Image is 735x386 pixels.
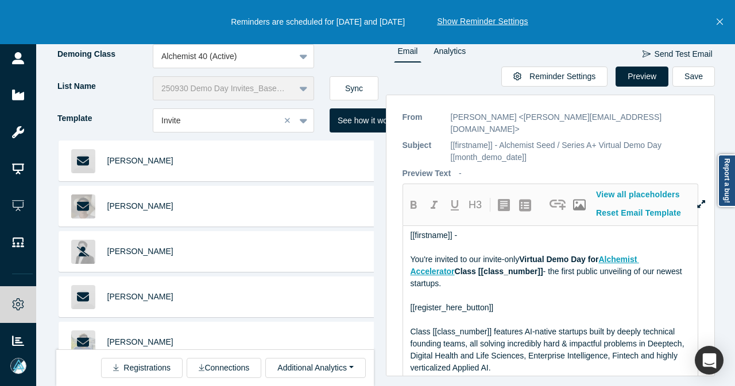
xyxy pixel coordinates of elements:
a: [PERSON_NAME] [107,156,173,165]
button: create uolbg-list-item [515,195,536,215]
a: [PERSON_NAME] [107,247,173,256]
p: From [403,111,443,135]
span: Virtual Demo Day for [519,255,598,264]
button: Preview [616,67,668,87]
label: Template [56,108,153,128]
p: Preview Text [403,167,451,180]
a: Analytics [430,44,470,63]
button: Connections [187,358,261,378]
button: Send Test Email [642,44,713,64]
label: Demoing Class [56,44,153,64]
button: H3 [465,195,486,215]
span: Class [[class_number]] [455,267,543,276]
p: Reminders are scheduled for [DATE] and [DATE] [231,16,405,28]
span: You're invited to our invite-only [411,255,520,264]
button: Save [672,67,715,87]
p: [PERSON_NAME] <[PERSON_NAME][EMAIL_ADDRESS][DOMAIN_NAME]> [451,111,699,135]
button: Sync [330,76,378,100]
p: Subject [403,139,443,163]
span: Class [[class_number]] features AI-native startups built by deeply technical founding teams, all ... [411,327,687,372]
button: Reset Email Template [590,203,688,223]
img: Mia Scott's Account [10,358,26,374]
button: See how it works [330,108,407,132]
button: Additional Analytics [265,358,365,378]
p: - [459,167,462,180]
span: [[firstname]] - [411,231,458,240]
button: View all placeholders [590,185,687,205]
p: [[firstname]] - Alchemist Seed / Series A+ Virtual Demo Day [[month_demo_date]] [451,139,699,163]
span: - the first public unveiling of our newest startups. [411,267,684,288]
label: List Name [56,76,153,96]
a: [PERSON_NAME] [107,292,173,301]
button: Reminder Settings [501,67,608,87]
button: Registrations [101,358,183,378]
a: Email [394,44,422,63]
button: Show Reminder Settings [437,15,528,28]
a: [PERSON_NAME] [107,337,173,346]
a: [PERSON_NAME] [107,201,173,210]
a: Report a bug! [718,154,735,207]
span: [[register_here_button]] [411,303,494,312]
